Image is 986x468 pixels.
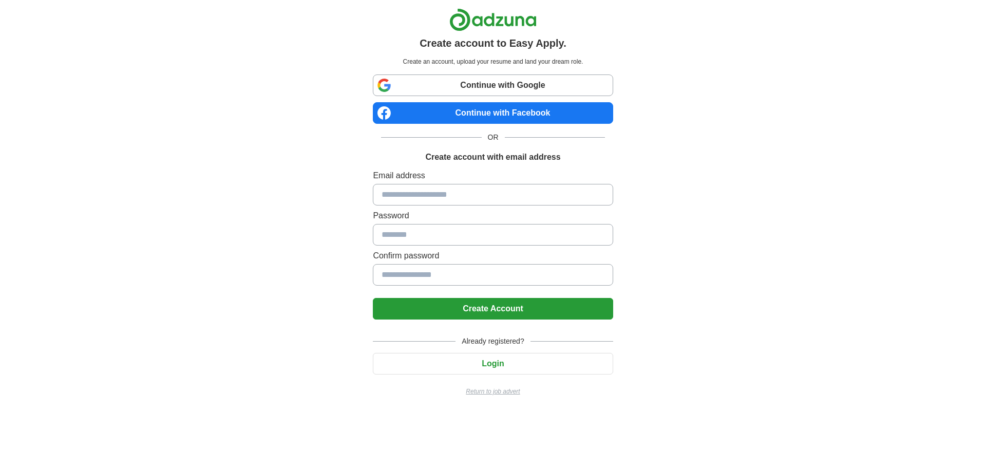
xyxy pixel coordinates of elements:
h1: Create account with email address [425,151,560,163]
h1: Create account to Easy Apply. [420,35,566,51]
label: Confirm password [373,250,613,262]
a: Return to job advert [373,387,613,396]
label: Email address [373,170,613,182]
span: OR [482,132,505,143]
a: Continue with Google [373,74,613,96]
img: Adzuna logo [449,8,537,31]
button: Create Account [373,298,613,320]
a: Login [373,359,613,368]
p: Create an account, upload your resume and land your dream role. [375,57,611,66]
span: Already registered? [456,336,530,347]
a: Continue with Facebook [373,102,613,124]
label: Password [373,210,613,222]
button: Login [373,353,613,375]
